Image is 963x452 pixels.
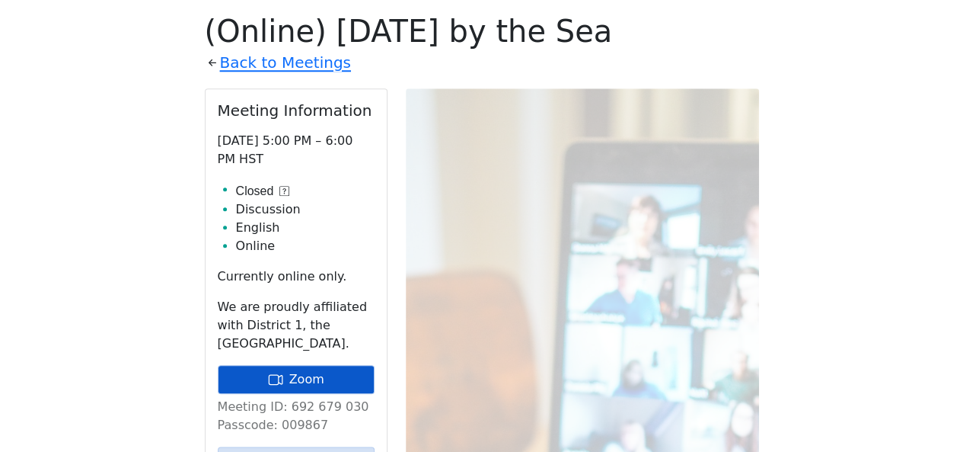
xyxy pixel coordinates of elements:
p: [DATE] 5:00 PM – 6:00 PM HST [218,132,375,168]
a: Zoom [218,365,375,394]
h2: Meeting Information [218,101,375,120]
li: English [236,219,375,237]
li: Discussion [236,200,375,219]
h1: (Online) [DATE] by the Sea [205,13,759,50]
button: Closed [236,182,290,200]
a: Back to Meetings [220,50,351,76]
p: Currently online only. [218,268,375,286]
li: Online [236,237,375,255]
p: Meeting ID: 692 679 030 Passcode: 009867 [218,398,375,434]
span: Closed [236,182,274,200]
p: We are proudly affiliated with District 1, the [GEOGRAPHIC_DATA]. [218,298,375,353]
